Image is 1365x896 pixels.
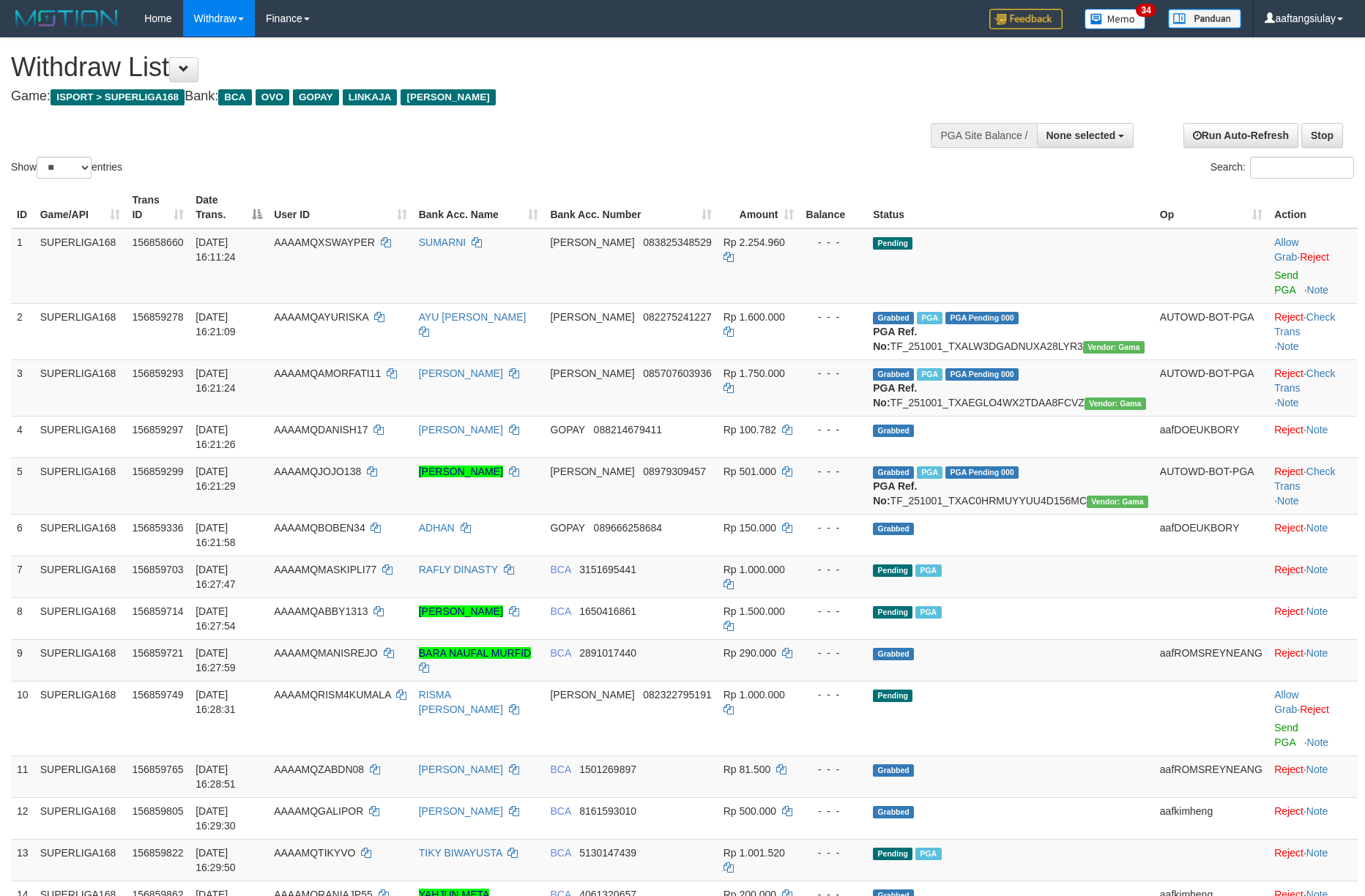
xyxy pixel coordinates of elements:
span: 156859765 [132,764,183,775]
a: BARA NAUFAL MURFID [419,647,532,659]
span: Rp 1.000.000 [724,689,785,701]
span: Copy 089666258684 to clipboard [594,522,662,534]
td: · [1268,681,1358,755]
span: Rp 501.000 [724,466,776,477]
td: 6 [11,514,34,556]
span: Grabbed [873,648,914,660]
span: Grabbed [873,312,914,324]
span: [DATE] 16:27:59 [196,647,236,673]
a: Allow Grab [1274,689,1298,715]
span: Marked by aafheankoy [917,312,942,324]
a: Check Trans [1274,311,1335,337]
span: Grabbed [873,523,914,535]
span: Grabbed [873,368,914,381]
span: 156859721 [132,647,183,659]
a: Reject [1274,647,1303,659]
td: AUTOWD-BOT-PGA [1154,359,1268,416]
a: Note [1307,736,1329,748]
span: BCA [218,89,251,105]
div: - - - [806,687,861,702]
a: [PERSON_NAME] [419,466,503,477]
a: Reject [1274,764,1303,775]
a: Reject [1274,367,1303,379]
div: - - - [806,762,861,777]
span: [DATE] 16:28:51 [196,764,236,790]
a: Note [1306,764,1328,775]
span: PGA Pending [945,466,1019,479]
td: SUPERLIGA168 [34,514,127,556]
td: 5 [11,458,34,514]
a: Reject [1274,466,1303,477]
span: 156859336 [132,522,183,534]
span: Copy 082322795191 to clipboard [643,689,711,701]
span: AAAAMQAMORFATI11 [274,367,381,379]
a: RAFLY DINASTY [419,564,498,575]
a: Reject [1300,703,1329,715]
span: Pending [873,848,912,860]
span: Copy 2891017440 to clipboard [579,647,636,659]
span: Vendor URL: https://trx31.1velocity.biz [1085,397,1146,410]
span: Copy 083825348529 to clipboard [643,236,711,248]
a: Note [1306,424,1328,436]
td: 12 [11,797,34,839]
span: Rp 1.600.000 [724,311,785,323]
a: Check Trans [1274,466,1335,492]
span: LINKAJA [343,89,398,105]
span: [DATE] 16:21:24 [196,367,236,394]
th: Status [867,187,1154,228]
span: AAAAMQXSWAYPER [274,236,375,248]
a: Note [1306,647,1328,659]
span: [PERSON_NAME] [550,311,634,323]
a: [PERSON_NAME] [419,367,503,379]
td: · [1268,416,1358,458]
span: 156859278 [132,311,183,323]
span: Rp 1.750.000 [724,367,785,379]
span: Copy 085707603936 to clipboard [643,367,711,379]
span: BCA [550,847,570,859]
input: Search: [1250,157,1354,179]
span: 156859297 [132,424,183,436]
img: MOTION_logo.png [11,7,122,29]
a: Note [1306,847,1328,859]
span: PGA Pending [945,368,1019,381]
b: PGA Ref. No: [873,382,917,408]
span: [DATE] 16:29:30 [196,805,236,832]
span: 156859703 [132,564,183,575]
a: Reject [1274,424,1303,436]
th: Action [1268,187,1358,228]
span: Marked by aafsoycanthlai [915,606,941,619]
span: GOPAY [550,424,584,436]
span: [DATE] 16:27:54 [196,605,236,632]
td: SUPERLIGA168 [34,755,127,797]
span: Rp 2.254.960 [724,236,785,248]
span: BCA [550,647,570,659]
td: AUTOWD-BOT-PGA [1154,303,1268,359]
span: OVO [256,89,289,105]
td: TF_251001_TXALW3DGADNUXA28LYR3 [867,303,1154,359]
span: AAAAMQGALIPOR [274,805,363,817]
th: Bank Acc. Number: activate to sort column ascending [544,187,717,228]
span: Copy 082275241227 to clipboard [643,311,711,323]
td: · · [1268,359,1358,416]
th: ID [11,187,34,228]
td: TF_251001_TXAC0HRMUYYUU4D156MC [867,458,1154,514]
div: - - - [806,422,861,437]
a: Note [1306,522,1328,534]
a: AYU [PERSON_NAME] [419,311,527,323]
span: Rp 1.000.000 [724,564,785,575]
a: Reject [1274,847,1303,859]
span: Grabbed [873,466,914,479]
th: User ID: activate to sort column ascending [268,187,413,228]
span: 34 [1136,4,1156,17]
span: [DATE] 16:21:58 [196,522,236,548]
span: Copy 8161593010 to clipboard [579,805,636,817]
span: [PERSON_NAME] [550,367,634,379]
td: SUPERLIGA168 [34,681,127,755]
span: AAAAMQAYURISKA [274,311,368,323]
div: - - - [806,562,861,577]
a: Reject [1274,605,1303,617]
span: Grabbed [873,425,914,437]
div: - - - [806,604,861,619]
span: [PERSON_NAME] [550,466,634,477]
div: - - - [806,845,861,860]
